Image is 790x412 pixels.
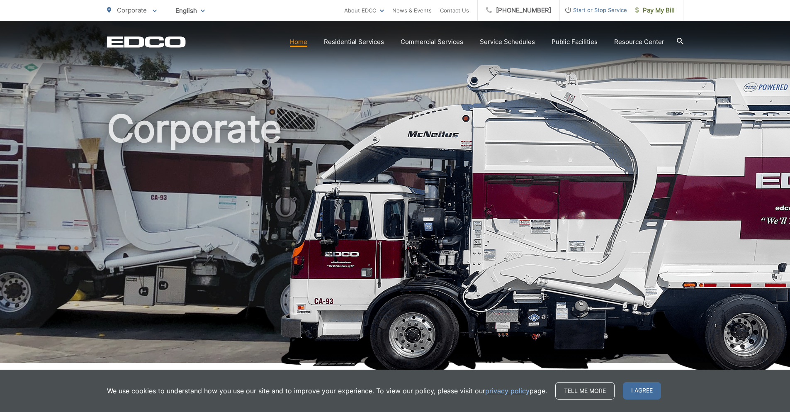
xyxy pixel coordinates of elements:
[392,5,432,15] a: News & Events
[635,5,675,15] span: Pay My Bill
[555,382,615,400] a: Tell me more
[117,6,147,14] span: Corporate
[107,386,547,396] p: We use cookies to understand how you use our site and to improve your experience. To view our pol...
[614,37,664,47] a: Resource Center
[623,382,661,400] span: I agree
[440,5,469,15] a: Contact Us
[552,37,598,47] a: Public Facilities
[107,36,186,48] a: EDCD logo. Return to the homepage.
[485,386,530,396] a: privacy policy
[169,3,211,18] span: English
[107,108,683,371] h1: Corporate
[480,37,535,47] a: Service Schedules
[401,37,463,47] a: Commercial Services
[290,37,307,47] a: Home
[324,37,384,47] a: Residential Services
[344,5,384,15] a: About EDCO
